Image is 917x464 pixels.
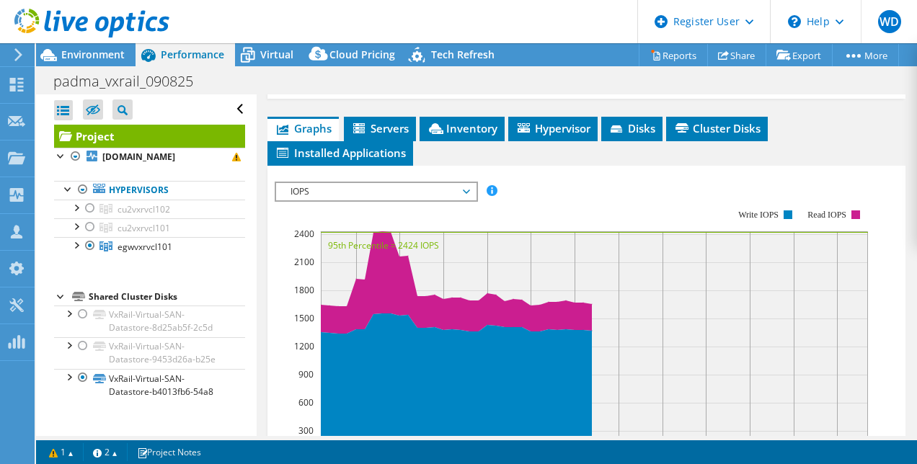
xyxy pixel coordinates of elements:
span: Performance [161,48,224,61]
span: Servers [351,121,409,135]
text: Write IOPS [738,210,779,220]
a: Project Notes [127,443,211,461]
span: Disks [608,121,655,135]
a: VxRail-Virtual-SAN-Datastore-b4013fb6-54a8 [54,369,245,401]
a: Hypervisors [54,181,245,200]
h1: padma_vxrail_090825 [47,73,216,89]
text: 300 [298,424,314,437]
a: Reports [639,44,708,66]
text: 900 [298,368,314,380]
span: Inventory [427,121,497,135]
span: Tech Refresh [431,48,495,61]
text: Read IOPS [807,210,846,220]
a: egwvxrvcl101 [54,237,245,256]
span: Hypervisor [515,121,590,135]
svg: \n [788,15,801,28]
a: More [832,44,899,66]
span: cu2vxrvcl102 [118,203,170,215]
a: Share [707,44,766,66]
text: 1500 [294,312,314,324]
text: 1800 [294,284,314,296]
text: 600 [298,396,314,409]
span: Graphs [275,121,332,135]
a: 1 [39,443,84,461]
span: Virtual [260,48,293,61]
a: [DOMAIN_NAME] [54,148,245,166]
span: egwvxrvcl101 [118,241,172,253]
a: Export [766,44,833,66]
text: 2400 [294,228,314,240]
text: 1200 [294,340,314,352]
span: Environment [61,48,125,61]
text: 2100 [294,256,314,268]
span: WD [878,10,901,33]
a: cu2vxrvcl101 [54,218,245,237]
span: cu2vxrvcl101 [118,222,170,234]
div: Shared Cluster Disks [89,288,245,305]
a: 2 [83,443,128,461]
text: 95th Percentile = 2424 IOPS [328,239,439,251]
span: Installed Applications [275,146,406,160]
a: VxRail-Virtual-SAN-Datastore-9453d26a-b25e [54,337,245,369]
span: Cluster Disks [673,121,761,135]
span: IOPS [283,183,469,200]
a: cu2vxrvcl102 [54,200,245,218]
a: VxRail-Virtual-SAN-Datastore-8d25ab5f-2c5d [54,305,245,337]
span: Cloud Pricing [329,48,395,61]
a: Project [54,125,245,148]
b: [DOMAIN_NAME] [102,151,175,163]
